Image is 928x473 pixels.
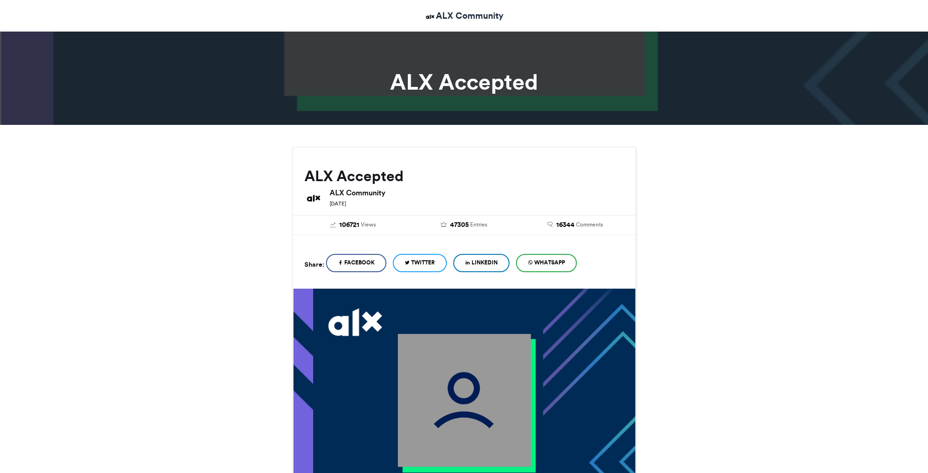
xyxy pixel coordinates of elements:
a: 106721 Views [304,220,402,230]
a: WhatsApp [516,254,577,272]
span: WhatsApp [534,258,565,267]
span: Comments [576,220,603,229]
span: 16344 [556,220,575,230]
a: 16344 Comments [526,220,624,230]
span: LinkedIn [472,258,498,267]
span: Views [361,220,376,229]
span: Twitter [411,258,435,267]
h2: ALX Accepted [304,168,624,184]
a: Twitter [393,254,447,272]
a: LinkedIn [453,254,510,272]
a: 47305 Entries [415,220,513,230]
span: 47305 [450,220,469,230]
span: Entries [470,220,487,229]
span: Facebook [344,258,374,267]
h1: ALX Accepted [210,71,718,93]
small: [DATE] [330,200,346,207]
span: 106721 [339,220,359,230]
img: user_filled.png [398,334,531,467]
img: ALX Community [424,11,436,22]
img: ALX Community [304,189,323,207]
a: Facebook [326,254,386,272]
h6: ALX Community [330,189,624,196]
a: ALX Community [424,9,504,22]
h5: Share: [304,258,324,270]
